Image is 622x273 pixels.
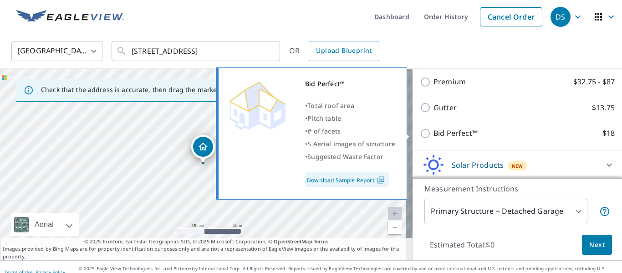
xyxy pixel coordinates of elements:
a: Download Sample Report [305,172,389,187]
div: [GEOGRAPHIC_DATA] [11,38,102,64]
input: Search by address or latitude-longitude [132,38,261,64]
span: Total roof area [307,101,354,110]
div: OR [289,41,379,61]
div: • [305,138,395,150]
p: Premium [433,76,466,88]
a: Upload Blueprint [309,41,379,61]
span: Suggested Waste Factor [307,152,383,161]
img: Premium [225,77,289,132]
a: OpenStreetMap [274,238,312,245]
span: New [512,162,523,170]
p: Estimated Total: $0 [423,235,502,255]
span: Next [589,239,605,251]
span: Upload Blueprint [316,45,372,57]
a: Cancel Order [480,7,542,26]
div: Solar ProductsNew [420,154,615,176]
div: Aerial [32,213,56,236]
div: Primary Structure + Detached Garage [424,199,587,224]
p: Solar Products [452,160,504,170]
div: • [305,125,395,138]
div: Bid Perfect™ [305,77,395,90]
p: Bid Perfect™ [433,128,478,139]
button: Next [582,235,612,255]
p: Gutter [433,102,457,113]
div: • [305,112,395,125]
div: DS [551,7,571,27]
span: 5 Aerial images of structure [307,139,395,148]
span: © 2025 TomTom, Earthstar Geographics SIO, © 2025 Microsoft Corporation, © [84,238,329,246]
p: Check that the address is accurate, then drag the marker over the correct structure. [41,86,303,94]
span: Pitch table [307,114,341,123]
div: • [305,150,395,163]
span: Your report will include the primary structure and a detached garage if one exists. [599,206,610,217]
p: $32.75 - $87 [573,76,615,88]
a: Current Level 20, Zoom In Disabled [388,207,402,221]
div: • [305,99,395,112]
p: Measurement Instructions [424,183,610,194]
p: $18 [602,128,615,139]
img: EV Logo [16,10,124,24]
a: Current Level 20, Zoom Out [388,221,402,234]
span: # of facets [307,127,341,135]
p: $13.75 [592,102,615,113]
div: Dropped pin, building 1, Residential property, 2716 Craft Ave NW Huntsville, AL 35816 [191,135,215,163]
a: Terms [314,238,329,245]
img: Pdf Icon [375,176,387,184]
div: Aerial [11,213,79,236]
